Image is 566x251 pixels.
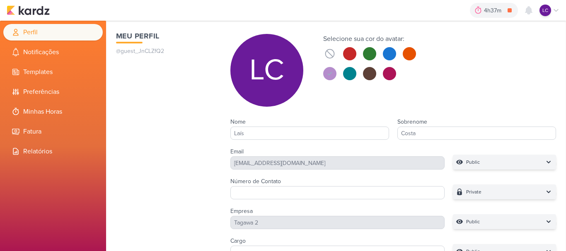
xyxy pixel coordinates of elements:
li: Templates [3,64,103,80]
label: Cargo [230,237,246,244]
li: Perfil [3,24,103,41]
label: Sobrenome [397,118,427,125]
p: Public [466,158,480,166]
li: Minhas Horas [3,103,103,120]
li: Relatórios [3,143,103,160]
div: [EMAIL_ADDRESS][DOMAIN_NAME] [230,156,445,170]
div: 4h37m [484,6,504,15]
label: Email [230,148,244,155]
label: Empresa [230,208,253,215]
p: Private [466,188,481,196]
p: LC [249,55,284,85]
p: LC [542,7,548,14]
h1: Meu Perfil [116,31,214,42]
button: Private [453,184,556,199]
img: kardz.app [7,5,50,15]
div: Laís Costa [230,34,303,107]
div: Laís Costa [539,5,551,16]
button: Public [453,214,556,229]
label: Nome [230,118,246,125]
li: Preferências [3,84,103,100]
button: Public [453,155,556,170]
p: @guest_JnCLZfQ2 [116,47,214,55]
p: Public [466,218,480,226]
div: Selecione sua cor do avatar: [323,34,416,44]
label: Número de Contato [230,178,281,185]
li: Notificações [3,44,103,60]
li: Fatura [3,123,103,140]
